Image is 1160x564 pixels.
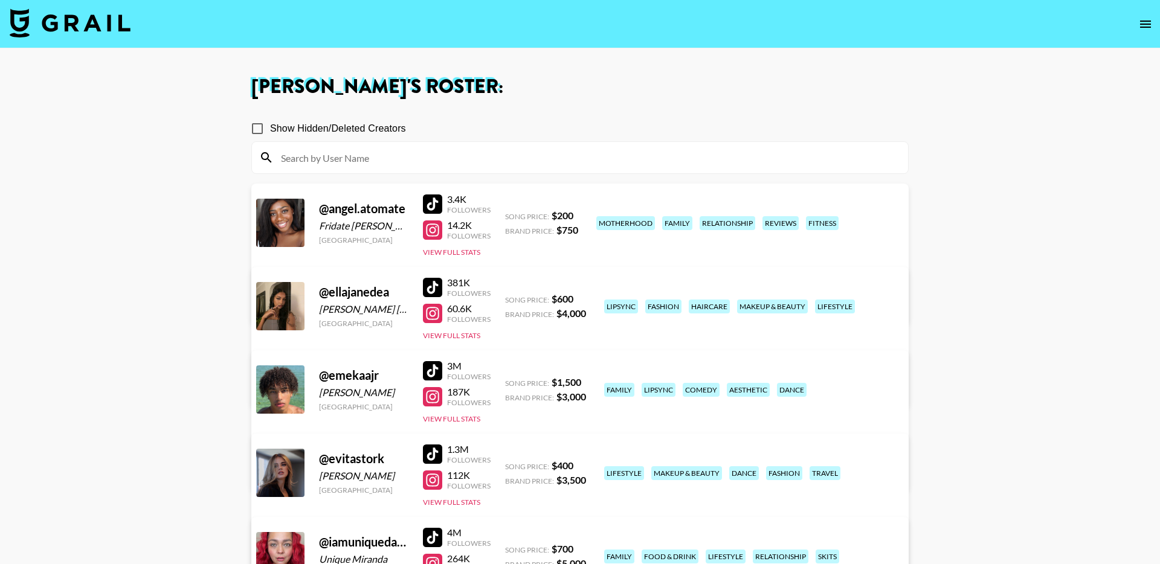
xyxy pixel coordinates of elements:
div: lifestyle [706,550,746,563]
div: Followers [447,455,491,464]
div: travel [810,466,840,480]
div: dance [777,383,807,397]
div: aesthetic [727,383,770,397]
div: @ evitastork [319,451,408,466]
div: Followers [447,205,491,214]
div: @ iamuniquedaily [319,534,408,550]
button: View Full Stats [423,248,480,257]
span: Song Price: [505,212,549,221]
div: [GEOGRAPHIC_DATA] [319,485,408,495]
div: family [662,216,692,230]
button: View Full Stats [423,498,480,507]
div: comedy [683,383,720,397]
span: Brand Price: [505,310,554,319]
div: @ emekaajr [319,368,408,383]
div: dance [729,466,759,480]
div: family [604,383,634,397]
button: open drawer [1133,12,1158,36]
div: Followers [447,398,491,407]
button: View Full Stats [423,331,480,340]
div: relationship [753,550,808,563]
strong: $ 600 [552,293,573,304]
span: Brand Price: [505,226,554,236]
strong: $ 750 [556,224,578,236]
div: Followers [447,481,491,490]
div: lifestyle [815,300,855,313]
span: Song Price: [505,295,549,304]
strong: $ 3,000 [556,391,586,402]
div: family [604,550,634,563]
span: Brand Price: [505,393,554,402]
div: 14.2K [447,219,491,231]
div: Followers [447,539,491,548]
div: @ angel.atomate [319,201,408,216]
span: Song Price: [505,545,549,554]
div: [GEOGRAPHIC_DATA] [319,319,408,328]
div: @ ellajanedea [319,284,408,300]
span: Show Hidden/Deleted Creators [270,121,406,136]
div: 3.4K [447,193,491,205]
div: relationship [700,216,755,230]
div: motherhood [596,216,655,230]
div: [PERSON_NAME] [319,386,408,399]
div: [PERSON_NAME] [PERSON_NAME] [319,303,408,315]
span: Song Price: [505,462,549,471]
span: Song Price: [505,379,549,388]
div: Followers [447,289,491,298]
div: 112K [447,469,491,481]
button: View Full Stats [423,414,480,423]
strong: $ 200 [552,210,573,221]
div: Followers [447,372,491,381]
img: Grail Talent [10,8,130,37]
div: fashion [645,300,681,313]
div: makeup & beauty [737,300,808,313]
div: fitness [806,216,839,230]
span: Brand Price: [505,476,554,485]
div: lipsync [642,383,675,397]
strong: $ 3,500 [556,474,586,485]
div: 3M [447,360,491,372]
div: makeup & beauty [651,466,722,480]
div: skits [816,550,839,563]
div: reviews [762,216,799,230]
div: [GEOGRAPHIC_DATA] [319,402,408,411]
div: 187K [447,386,491,398]
strong: $ 4,000 [556,307,586,319]
div: food & drink [642,550,698,563]
div: [PERSON_NAME] [319,470,408,482]
div: 1.3M [447,443,491,455]
div: lifestyle [604,466,644,480]
div: lipsync [604,300,638,313]
strong: $ 1,500 [552,376,581,388]
div: 60.6K [447,303,491,315]
div: fashion [766,466,802,480]
div: Fridate [PERSON_NAME] [319,220,408,232]
div: 381K [447,277,491,289]
div: [GEOGRAPHIC_DATA] [319,236,408,245]
div: haircare [689,300,730,313]
div: Followers [447,231,491,240]
strong: $ 700 [552,543,573,554]
h1: [PERSON_NAME] 's Roster: [251,77,909,97]
div: Followers [447,315,491,324]
strong: $ 400 [552,460,573,471]
input: Search by User Name [274,148,901,167]
div: 4M [447,527,491,539]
